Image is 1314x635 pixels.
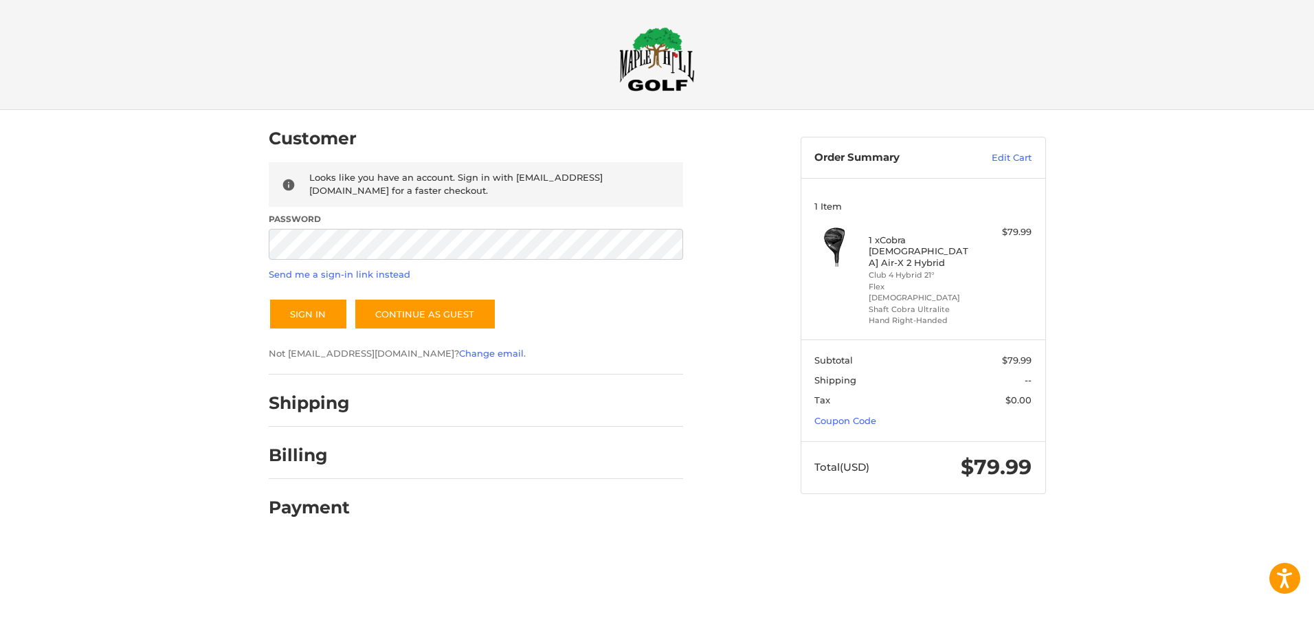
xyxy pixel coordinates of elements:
span: Looks like you have an account. Sign in with [EMAIL_ADDRESS][DOMAIN_NAME] for a faster checkout. [309,172,603,197]
h2: Shipping [269,392,350,414]
span: Subtotal [814,355,853,366]
span: $79.99 [1002,355,1032,366]
span: Tax [814,394,830,405]
a: Change email [459,348,524,359]
a: Send me a sign-in link instead [269,269,410,280]
p: Not [EMAIL_ADDRESS][DOMAIN_NAME]? . [269,347,683,361]
a: Continue as guest [354,298,496,330]
a: Coupon Code [814,415,876,426]
span: $0.00 [1005,394,1032,405]
li: Hand Right-Handed [869,315,974,326]
span: $79.99 [961,454,1032,480]
a: Edit Cart [962,151,1032,165]
label: Password [269,213,683,225]
h3: 1 Item [814,201,1032,212]
h2: Billing [269,445,349,466]
div: $79.99 [977,225,1032,239]
li: Flex [DEMOGRAPHIC_DATA] [869,281,974,304]
h2: Payment [269,497,350,518]
h4: 1 x Cobra [DEMOGRAPHIC_DATA] Air-X 2 Hybrid [869,234,974,268]
img: Maple Hill Golf [619,27,695,91]
span: -- [1025,375,1032,386]
h2: Customer [269,128,357,149]
li: Club 4 Hybrid 21° [869,269,974,281]
span: Shipping [814,375,856,386]
iframe: Google Customer Reviews [1201,598,1314,635]
span: Total (USD) [814,460,869,474]
li: Shaft Cobra Ultralite [869,304,974,315]
button: Sign In [269,298,348,330]
h3: Order Summary [814,151,962,165]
